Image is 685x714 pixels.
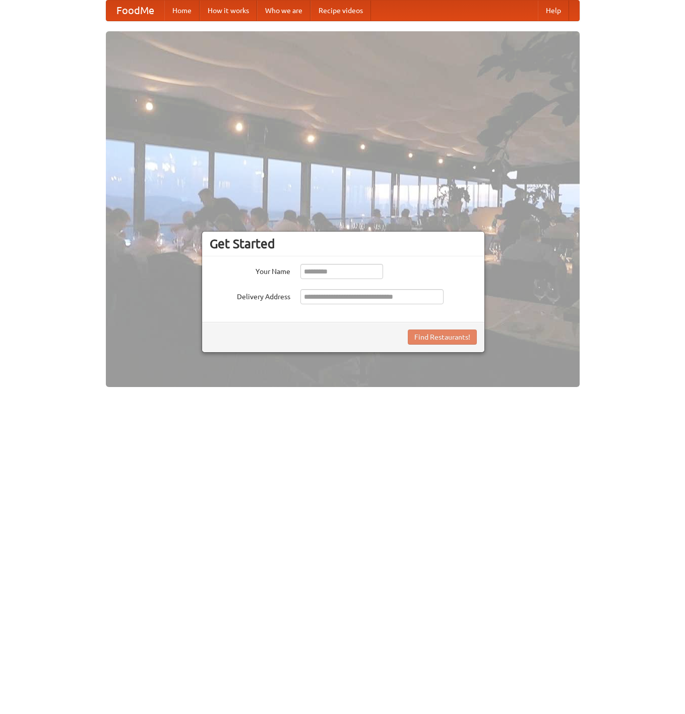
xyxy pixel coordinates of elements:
[257,1,310,21] a: Who we are
[310,1,371,21] a: Recipe videos
[210,289,290,302] label: Delivery Address
[538,1,569,21] a: Help
[164,1,200,21] a: Home
[210,264,290,277] label: Your Name
[200,1,257,21] a: How it works
[106,1,164,21] a: FoodMe
[210,236,477,251] h3: Get Started
[408,329,477,345] button: Find Restaurants!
